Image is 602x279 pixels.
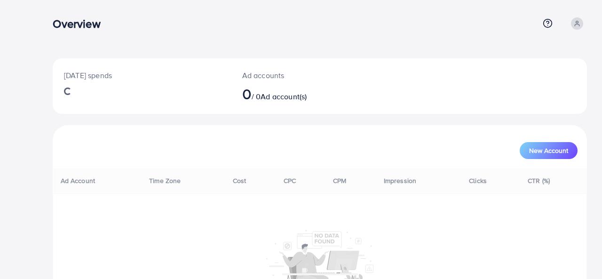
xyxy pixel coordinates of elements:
button: New Account [520,142,578,159]
p: Ad accounts [242,70,353,81]
p: [DATE] spends [64,70,220,81]
h2: / 0 [242,85,353,103]
span: 0 [242,83,252,104]
span: Ad account(s) [261,91,307,102]
h3: Overview [53,17,108,31]
span: New Account [529,147,568,154]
